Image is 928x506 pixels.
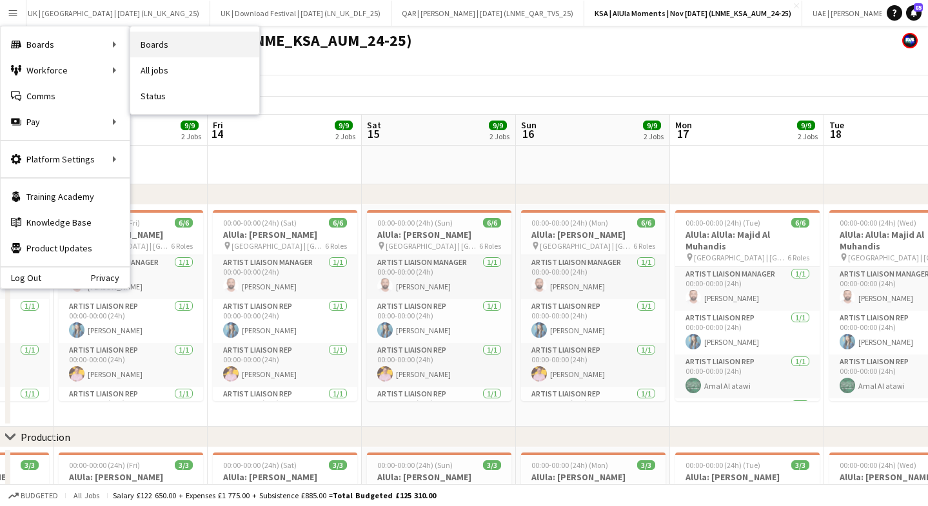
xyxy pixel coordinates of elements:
app-job-card: 00:00-00:00 (24h) (Tue)6/6AlUla: AlUla: Majid Al Muhandis [GEOGRAPHIC_DATA] | [GEOGRAPHIC_DATA], ... [675,210,820,401]
h3: AlUla: [PERSON_NAME] [521,229,666,240]
span: [GEOGRAPHIC_DATA] | [GEOGRAPHIC_DATA], [GEOGRAPHIC_DATA] [232,483,325,493]
h3: AlUla: [PERSON_NAME] [59,471,203,483]
span: 6 Roles [325,241,347,251]
app-card-role: Artist Liaison Rep1/100:00-00:00 (24h)[PERSON_NAME] [59,343,203,387]
span: 85 [914,3,923,12]
h3: AlUla: AlUla: Majid Al Muhandis [675,229,820,252]
span: 6 Roles [171,241,193,251]
span: [GEOGRAPHIC_DATA] | [GEOGRAPHIC_DATA], [GEOGRAPHIC_DATA] [540,241,633,251]
span: 3/3 [175,460,193,470]
app-card-role: Artist Liaison Rep1/100:00-00:00 (24h)[PERSON_NAME] [367,343,511,387]
span: All jobs [71,491,102,500]
h3: AlUla: [PERSON_NAME] [213,229,357,240]
span: 9/9 [797,121,815,130]
span: 9/9 [643,121,661,130]
span: 18 [827,126,844,141]
span: 3 Roles [633,483,655,493]
app-card-role: Artist Liaison Rep1/100:00-00:00 (24h)[PERSON_NAME] [521,299,666,343]
span: 3 Roles [479,483,501,493]
app-card-role: Artist Liaison Rep1/100:00-00:00 (24h)Amal Al atawi [675,355,820,398]
div: 2 Jobs [644,131,664,141]
a: Comms [1,83,130,109]
span: [GEOGRAPHIC_DATA] | [GEOGRAPHIC_DATA], [GEOGRAPHIC_DATA] [77,483,171,493]
app-card-role: Artist Liaison Manager1/100:00-00:00 (24h)[PERSON_NAME] [213,255,357,299]
app-card-role: Artist Liaison Manager1/100:00-00:00 (24h)[PERSON_NAME] [521,255,666,299]
a: Boards [130,32,259,57]
span: [GEOGRAPHIC_DATA] | [GEOGRAPHIC_DATA], [GEOGRAPHIC_DATA] [694,253,787,262]
div: Salary £122 650.00 + Expenses £1 775.00 + Subsistence £885.00 = [113,491,436,500]
app-user-avatar: FAB Recruitment [902,33,918,48]
span: 3 Roles [325,483,347,493]
span: 6 Roles [787,253,809,262]
div: 2 Jobs [798,131,818,141]
a: All jobs [130,57,259,83]
app-card-role: Artist Liaison Rep1/100:00-00:00 (24h)[PERSON_NAME] [59,299,203,343]
span: 6 Roles [633,241,655,251]
div: 2 Jobs [181,131,201,141]
span: Budgeted [21,491,58,500]
span: 6/6 [175,218,193,228]
a: Privacy [91,273,130,283]
span: 3 Roles [17,483,39,493]
span: 00:00-00:00 (24h) (Wed) [840,218,916,228]
span: 15 [365,126,381,141]
app-card-role: Artist Liaison Rep1/100:00-00:00 (24h)[PERSON_NAME] [521,343,666,387]
div: Pay [1,109,130,135]
h3: AlUla: [PERSON_NAME] [675,471,820,483]
h3: AlUla: [PERSON_NAME] [59,229,203,240]
h3: AlUla: [PERSON_NAME] [521,471,666,483]
a: 85 [906,5,922,21]
span: 3/3 [791,460,809,470]
app-card-role: Artist Liaison Rep1/1 [675,398,820,442]
span: 00:00-00:00 (24h) (Tue) [686,218,760,228]
span: 00:00-00:00 (24h) (Wed) [840,460,916,470]
span: 3/3 [637,460,655,470]
span: 9/9 [489,121,507,130]
span: 00:00-00:00 (24h) (Mon) [531,460,608,470]
div: Production [21,431,70,443]
span: 00:00-00:00 (24h) (Sun) [377,218,453,228]
app-card-role: Artist Liaison Manager1/100:00-00:00 (24h)[PERSON_NAME] [59,255,203,299]
span: 6/6 [483,218,501,228]
app-card-role: Artist Liaison Rep1/100:00-00:00 (24h) [521,387,666,431]
span: Tue [829,119,844,131]
span: 17 [673,126,692,141]
span: 3 Roles [171,483,193,493]
div: Platform Settings [1,146,130,172]
app-card-role: Artist Liaison Rep1/100:00-00:00 (24h) [213,387,357,431]
span: 6/6 [637,218,655,228]
h3: AlUla: [PERSON_NAME] [213,471,357,483]
a: Knowledge Base [1,209,130,235]
button: Budgeted [6,489,60,503]
span: 3/3 [329,460,347,470]
span: 9/9 [335,121,353,130]
app-card-role: Artist Liaison Rep1/100:00-00:00 (24h) [367,387,511,431]
span: [GEOGRAPHIC_DATA] | [GEOGRAPHIC_DATA], [GEOGRAPHIC_DATA] [386,483,479,493]
a: Status [130,83,259,109]
span: 00:00-00:00 (24h) (Fri) [69,460,140,470]
app-card-role: Artist Liaison Rep1/100:00-00:00 (24h)[PERSON_NAME] [675,311,820,355]
app-job-card: 00:00-00:00 (24h) (Sat)6/6AlUla: [PERSON_NAME] [GEOGRAPHIC_DATA] | [GEOGRAPHIC_DATA], [GEOGRAPHIC... [213,210,357,401]
span: Sun [521,119,537,131]
app-card-role: Artist Liaison Manager1/100:00-00:00 (24h)[PERSON_NAME] [675,267,820,311]
app-card-role: Artist Liaison Rep1/100:00-00:00 (24h)[PERSON_NAME] [367,299,511,343]
h3: AlUla: [PERSON_NAME] [367,471,511,483]
span: Total Budgeted £125 310.00 [333,491,436,500]
app-job-card: 00:00-00:00 (24h) (Fri)6/6AlUla: [PERSON_NAME] [GEOGRAPHIC_DATA] | [GEOGRAPHIC_DATA], [GEOGRAPHIC... [59,210,203,401]
app-card-role: Artist Liaison Rep1/100:00-00:00 (24h) [59,387,203,431]
div: Boards [1,32,130,57]
app-job-card: 00:00-00:00 (24h) (Sun)6/6AlUla: [PERSON_NAME] [GEOGRAPHIC_DATA] | [GEOGRAPHIC_DATA], [GEOGRAPHIC... [367,210,511,401]
span: 00:00-00:00 (24h) (Sat) [223,218,297,228]
button: UK | [GEOGRAPHIC_DATA] | [DATE] (LN_UK_ANG_25) [17,1,210,26]
span: 9/9 [181,121,199,130]
span: 16 [519,126,537,141]
a: Product Updates [1,235,130,261]
app-card-role: Artist Liaison Manager1/100:00-00:00 (24h)[PERSON_NAME] [367,255,511,299]
app-job-card: 00:00-00:00 (24h) (Mon)6/6AlUla: [PERSON_NAME] [GEOGRAPHIC_DATA] | [GEOGRAPHIC_DATA], [GEOGRAPHIC... [521,210,666,401]
span: 00:00-00:00 (24h) (Mon) [531,218,608,228]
